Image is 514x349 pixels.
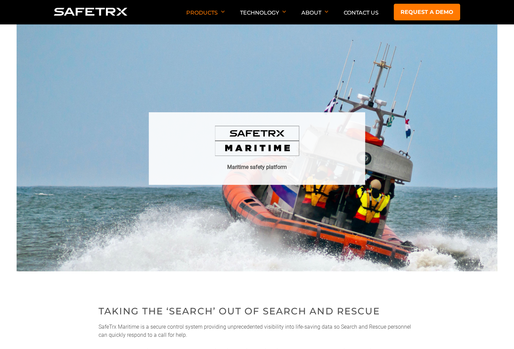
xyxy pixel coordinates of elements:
img: Arrow down [282,11,286,13]
a: Request a demo [394,4,460,20]
p: Technology [240,9,286,24]
p: Products [186,9,225,24]
h1: Maritime safety platform [227,163,287,171]
a: Contact Us [344,9,379,16]
img: Arrow down [221,11,225,13]
img: Hero SafeTrx [17,24,497,271]
p: About [301,9,328,24]
h2: Taking the ‘search’ out of Search and Rescue [99,304,415,318]
img: Safetrx Maritime logo [215,126,299,156]
img: Arrow down [325,11,328,13]
img: Logo SafeTrx [54,8,128,16]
